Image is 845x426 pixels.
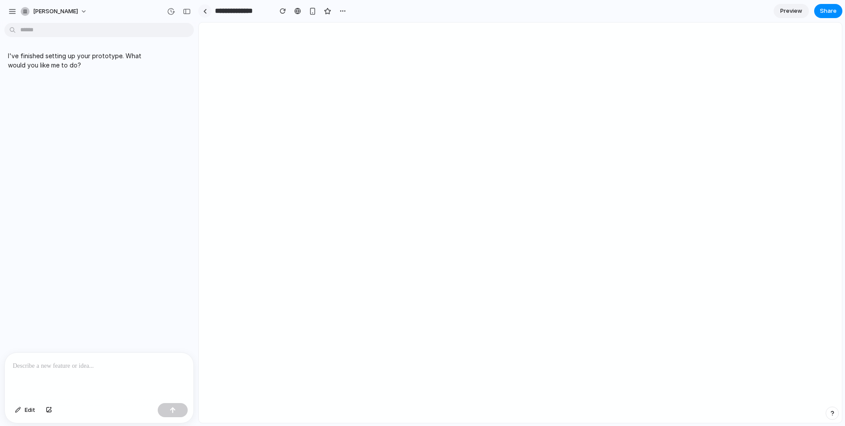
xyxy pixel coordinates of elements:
[33,7,78,16] span: [PERSON_NAME]
[8,51,155,70] p: I've finished setting up your prototype. What would you like me to do?
[774,4,809,18] a: Preview
[780,7,802,15] span: Preview
[11,403,40,417] button: Edit
[25,406,35,415] span: Edit
[17,4,92,19] button: [PERSON_NAME]
[820,7,837,15] span: Share
[814,4,842,18] button: Share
